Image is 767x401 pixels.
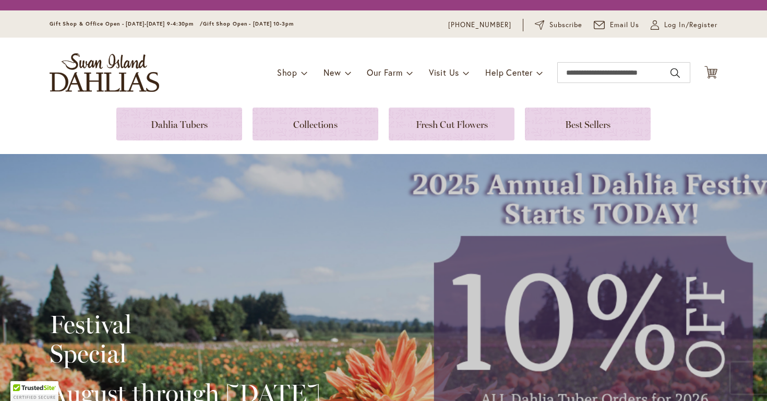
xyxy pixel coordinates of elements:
span: Gift Shop & Office Open - [DATE]-[DATE] 9-4:30pm / [50,20,203,27]
a: Email Us [594,20,640,30]
span: Visit Us [429,67,459,78]
a: [PHONE_NUMBER] [448,20,511,30]
span: Shop [277,67,297,78]
span: New [323,67,341,78]
a: Log In/Register [651,20,717,30]
h2: Festival Special [50,310,320,368]
span: Subscribe [549,20,582,30]
span: Gift Shop Open - [DATE] 10-3pm [203,20,294,27]
span: Log In/Register [664,20,717,30]
span: Our Farm [367,67,402,78]
span: Help Center [485,67,533,78]
span: Email Us [610,20,640,30]
a: store logo [50,53,159,92]
button: Search [670,65,680,81]
a: Subscribe [535,20,582,30]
